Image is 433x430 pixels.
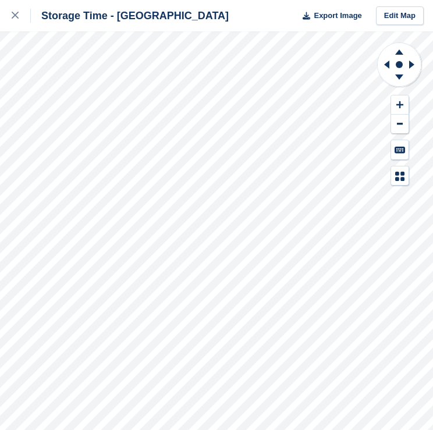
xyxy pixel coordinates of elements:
[391,166,409,186] button: Map Legend
[296,6,362,26] button: Export Image
[31,9,229,23] div: Storage Time - [GEOGRAPHIC_DATA]
[391,140,409,159] button: Keyboard Shortcuts
[376,6,424,26] a: Edit Map
[314,10,361,22] span: Export Image
[391,95,409,115] button: Zoom In
[391,115,409,134] button: Zoom Out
